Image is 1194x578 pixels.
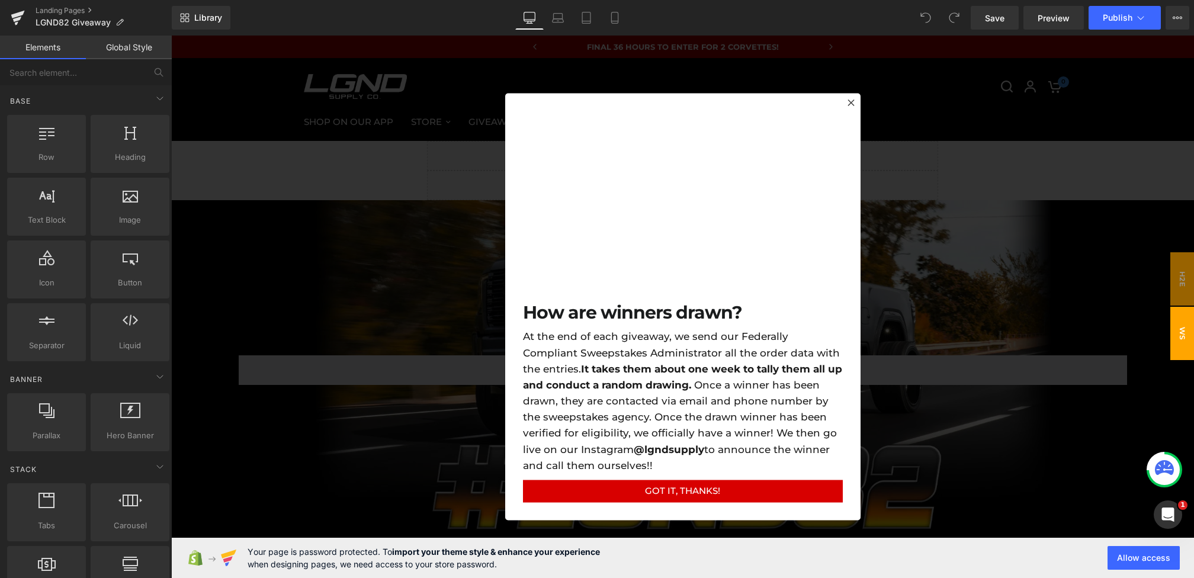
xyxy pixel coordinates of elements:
span: Banner [9,374,44,385]
a: New Library [172,6,230,30]
a: Tablet [572,6,601,30]
span: 1 [1178,500,1187,510]
span: GOT IT, THANKS! [474,449,549,463]
span: Save [985,12,1004,24]
a: Global Style [86,36,172,59]
span: Publish [1103,13,1132,23]
span: Row [11,151,82,163]
a: Laptop [544,6,572,30]
span: Image [94,214,166,226]
button: Publish [1089,6,1161,30]
span: Parallax [11,429,82,442]
span: Text Block [11,214,82,226]
button: Redo [942,6,966,30]
span: Separator [11,339,82,352]
a: Preview [1023,6,1084,30]
span: Stack [9,464,38,475]
span: Preview [1038,12,1070,24]
span: Tabs [11,519,82,532]
span: Hero Banner [94,429,166,442]
button: Allow access [1108,546,1180,570]
span: WS [999,271,1023,325]
span: LGND82 Giveaway [36,18,111,27]
a: Desktop [515,6,544,30]
img: App logo [898,509,913,524]
a: Landing Pages [36,6,172,15]
div: Show QR code to download mobile app [889,502,1011,531]
span: Heading [94,151,166,163]
strong: @lgndsupply [463,408,533,420]
div: GET OUR FREE APP! [917,509,1002,524]
p: At the end of each giveaway, we send our Federally Compliant Sweepstakes Administrator all the or... [352,294,672,439]
strong: import your theme style & enhance your experience [392,547,600,557]
button: Undo [914,6,938,30]
span: Icon [11,277,82,289]
span: Once a winner has been drawn, they are contacted via email and phone number by the sweepstakes ag... [352,343,666,436]
span: Base [9,95,32,107]
span: H2E [999,217,1023,270]
h1: How are winners drawn? [352,267,672,288]
a: Mobile [601,6,629,30]
iframe: Intercom live chat [1154,500,1182,529]
button: More [1166,6,1189,30]
span: Liquid [94,339,166,352]
span: Library [194,12,222,23]
span: Your page is password protected. To when designing pages, we need access to your store password. [248,545,600,570]
span: Carousel [94,519,166,532]
span: Button [94,277,166,289]
strong: It takes them about one week to tally them all up and conduct a random drawing. [352,327,671,355]
a: GOT IT, THANKS! [352,445,672,467]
